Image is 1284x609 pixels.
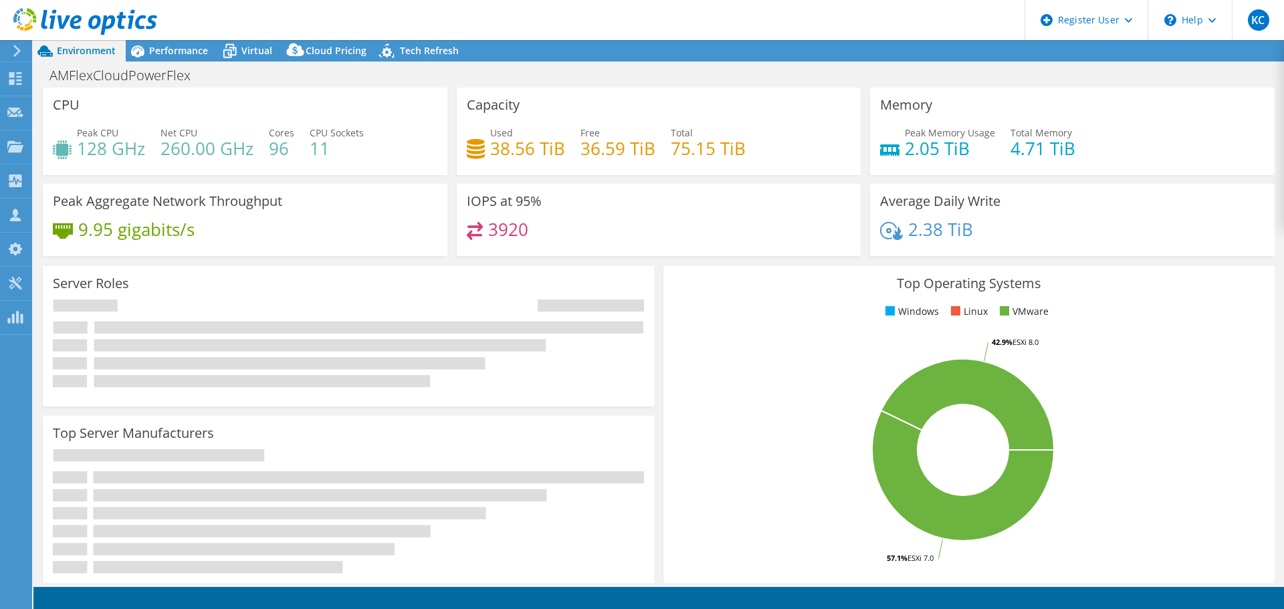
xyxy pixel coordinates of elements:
[490,141,565,156] h4: 38.56 TiB
[996,304,1049,319] li: VMware
[1010,126,1072,139] span: Total Memory
[400,44,459,57] span: Tech Refresh
[1010,141,1075,156] h4: 4.71 TiB
[310,141,364,156] h4: 11
[53,194,282,209] h3: Peak Aggregate Network Throughput
[905,141,995,156] h4: 2.05 TiB
[908,222,973,237] h4: 2.38 TiB
[887,553,907,563] tspan: 57.1%
[1164,14,1176,26] svg: \n
[882,304,939,319] li: Windows
[490,126,513,139] span: Used
[1012,337,1039,347] tspan: ESXi 8.0
[149,44,208,57] span: Performance
[53,426,214,441] h3: Top Server Manufacturers
[671,126,693,139] span: Total
[880,194,1000,209] h3: Average Daily Write
[160,126,197,139] span: Net CPU
[580,126,600,139] span: Free
[673,276,1265,291] h3: Top Operating Systems
[880,98,932,112] h3: Memory
[1248,9,1269,31] span: KC
[241,44,272,57] span: Virtual
[160,141,253,156] h4: 260.00 GHz
[580,141,655,156] h4: 36.59 TiB
[78,222,195,237] h4: 9.95 gigabits/s
[57,44,116,57] span: Environment
[53,98,80,112] h3: CPU
[77,141,145,156] h4: 128 GHz
[306,44,366,57] span: Cloud Pricing
[43,68,211,83] h1: AMFlexCloudPowerFlex
[467,98,520,112] h3: Capacity
[53,276,129,291] h3: Server Roles
[488,222,528,237] h4: 3920
[310,126,364,139] span: CPU Sockets
[948,304,988,319] li: Linux
[269,126,294,139] span: Cores
[907,553,934,563] tspan: ESXi 7.0
[77,126,118,139] span: Peak CPU
[905,126,995,139] span: Peak Memory Usage
[671,141,746,156] h4: 75.15 TiB
[992,337,1012,347] tspan: 42.9%
[269,141,294,156] h4: 96
[467,194,542,209] h3: IOPS at 95%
